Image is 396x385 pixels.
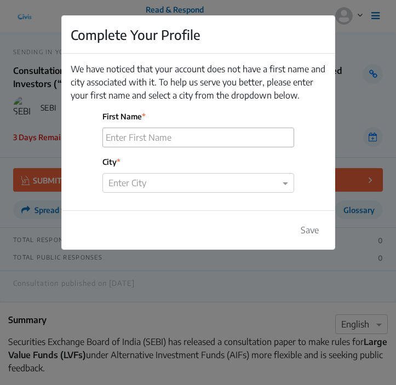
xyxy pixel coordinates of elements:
label: First Name [102,111,294,122]
label: City [102,156,294,168]
p: We have noticed that your account does not have a first name and city associated with it. To help... [71,62,326,102]
input: Enter First Name [103,128,294,147]
h4: Complete Your Profile [71,25,200,44]
button: Save [294,220,326,240]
